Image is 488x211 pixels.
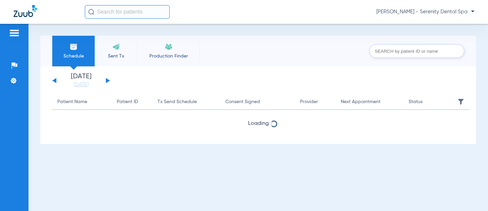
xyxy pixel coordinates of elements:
div: Next Appointment [341,98,380,105]
img: filter.svg [457,98,464,105]
span: Schedule [57,53,90,60]
div: Consent Signed [225,98,290,105]
div: Consent Signed [225,98,260,105]
div: Next Appointment [341,98,398,105]
div: Tx Send Schedule [157,98,215,105]
div: Provider [300,98,331,105]
img: hamburger-icon [9,29,20,37]
img: Schedule [70,43,78,51]
div: Patient ID [117,98,147,105]
span: Sent Tx [100,53,132,60]
div: Provider [300,98,318,105]
span: [PERSON_NAME] - Serenity Dental Spa [376,9,474,15]
span: Loading [52,120,464,127]
div: Status [409,98,423,105]
img: Search Icon [88,9,94,15]
input: Search for patients [85,5,170,19]
input: SEARCH by patient ID or name [369,44,464,58]
span: Production Finder [142,53,195,60]
img: Recare [165,43,173,51]
div: Patient Name [57,98,87,105]
a: [DATE] [61,81,101,88]
div: Patient ID [117,98,138,105]
div: Patient Name [57,98,107,105]
img: Zuub Logo [14,5,37,17]
div: Status [409,98,449,105]
li: [DATE] [61,73,101,88]
img: Sent Tx [112,43,120,51]
div: Tx Send Schedule [157,98,197,105]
